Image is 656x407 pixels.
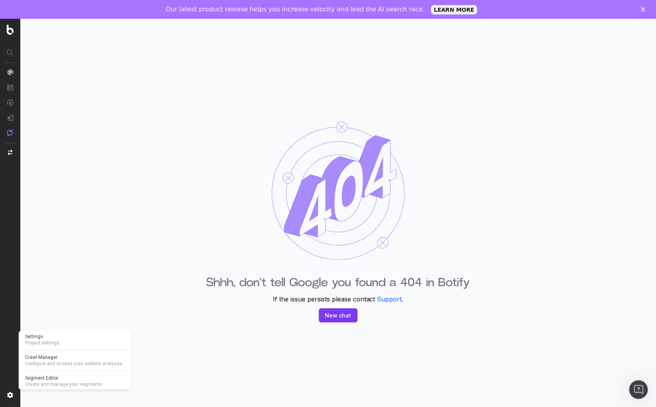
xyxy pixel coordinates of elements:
[431,5,478,14] a: LEARN MORE
[272,122,405,260] img: Error
[377,294,402,304] button: Support
[7,25,14,35] img: Botify logo
[206,276,470,290] h1: Shhh, don't tell Google you found a 404 in Botify
[629,380,648,399] iframe: Intercom live chat
[25,354,125,360] span: Crawl Manager
[7,392,13,398] img: Setting
[273,294,403,304] p: If the issue persists please contact .
[25,340,125,346] span: Project settings
[25,333,125,340] span: Settings
[25,360,125,367] span: Configure and access your website analyses
[8,150,13,155] img: Switch project
[7,69,13,75] img: Analytics
[25,375,125,381] span: Segment Editor
[166,5,425,13] div: Our latest product release helps you increase velocity and lead the AI search race.
[7,84,13,91] img: Intelligence
[641,7,649,12] div: Close
[319,308,358,323] button: New chat
[22,353,128,368] a: Crawl ManagerConfigure and access your website analyses
[7,115,13,121] img: Studio
[7,129,13,136] img: Assist
[25,381,125,387] span: Create and manage your segments
[7,99,13,106] img: Activation
[22,374,128,388] a: Segment EditorCreate and manage your segments
[22,333,128,347] a: SettingsProject settings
